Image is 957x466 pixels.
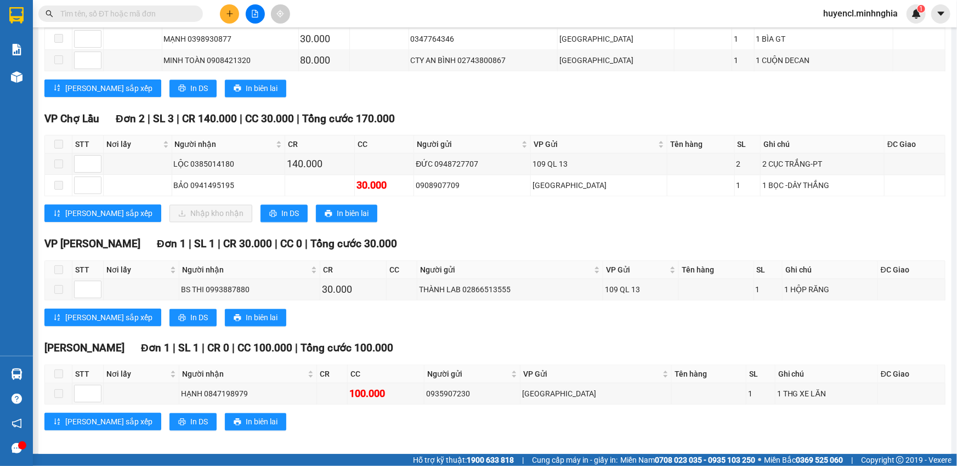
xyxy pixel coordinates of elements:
[174,158,284,170] div: LỘC 0385014180
[814,7,907,20] span: huyencl.minhnghia
[302,112,395,125] span: Tổng cước 170.000
[44,79,161,97] button: sort-ascending[PERSON_NAME] sắp xếp
[174,179,284,191] div: BẢO 0941495195
[411,54,556,66] div: CTY AN BÌNH 02743800867
[420,264,592,276] span: Người gửi
[281,207,299,219] span: In DS
[44,342,124,354] span: [PERSON_NAME]
[533,179,665,191] div: [GEOGRAPHIC_DATA]
[218,237,220,250] span: |
[559,54,672,66] div: [GEOGRAPHIC_DATA]
[276,10,284,18] span: aim
[936,9,946,19] span: caret-down
[355,135,415,154] th: CC
[148,112,150,125] span: |
[106,138,161,150] span: Nơi lấy
[737,179,758,191] div: 1
[558,29,675,50] td: Sài Gòn
[157,237,186,250] span: Đơn 1
[173,342,175,354] span: |
[603,279,679,300] td: 109 QL 13
[878,261,945,279] th: ĐC Giao
[783,261,878,279] th: Ghi chú
[295,342,298,354] span: |
[522,388,670,400] div: [GEOGRAPHIC_DATA]
[762,158,882,170] div: 2 CỤC TRẮNG-PT
[667,135,735,154] th: Tên hàng
[169,204,252,222] button: downloadNhập kho nhận
[178,342,199,354] span: SL 1
[271,4,290,24] button: aim
[65,416,152,428] span: [PERSON_NAME] sắp xếp
[310,237,397,250] span: Tổng cước 30.000
[225,413,286,430] button: printerIn biên lai
[240,112,242,125] span: |
[164,33,297,45] div: MẠNH 0398930877
[251,10,259,18] span: file-add
[116,112,145,125] span: Đơn 2
[301,342,393,354] span: Tổng cước 100.000
[387,261,417,279] th: CC
[12,443,22,453] span: message
[234,314,241,322] span: printer
[207,342,229,354] span: CR 0
[756,283,781,295] div: 1
[337,207,369,219] span: In biên lai
[287,156,352,172] div: 140.000
[520,383,672,405] td: Sài Gòn
[234,418,241,427] span: printer
[305,237,308,250] span: |
[246,4,265,24] button: file-add
[181,388,315,400] div: HẠNH 0847198979
[317,365,348,383] th: CR
[53,314,61,322] span: sort-ascending
[44,112,99,125] span: VP Chợ Lầu
[523,368,660,380] span: VP Gửi
[106,264,168,276] span: Nơi lấy
[169,413,217,430] button: printerIn DS
[46,10,53,18] span: search
[411,33,556,45] div: 0347764346
[190,416,208,428] span: In DS
[426,388,518,400] div: 0935907230
[777,388,876,400] div: 1 THG XE LĂN
[918,5,925,13] sup: 1
[226,10,234,18] span: plus
[246,82,278,94] span: In biên lai
[11,44,22,55] img: solution-icon
[735,135,761,154] th: SL
[734,54,752,66] div: 1
[417,138,519,150] span: Người gửi
[605,283,677,295] div: 109 QL 13
[72,261,104,279] th: STT
[60,8,190,20] input: Tìm tên, số ĐT hoặc mã đơn
[44,309,161,326] button: sort-ascending[PERSON_NAME] sắp xếp
[737,158,758,170] div: 2
[754,261,783,279] th: SL
[11,71,22,83] img: warehouse-icon
[72,365,104,383] th: STT
[44,237,140,250] span: VP [PERSON_NAME]
[178,84,186,93] span: printer
[44,413,161,430] button: sort-ascending[PERSON_NAME] sắp xếp
[182,264,309,276] span: Người nhận
[269,209,277,218] span: printer
[756,33,892,45] div: 1 BÌA GT
[533,158,665,170] div: 109 QL 13
[169,309,217,326] button: printerIn DS
[9,7,24,24] img: logo-vxr
[931,4,950,24] button: caret-down
[606,264,667,276] span: VP Gửi
[413,454,514,466] span: Hỗ trợ kỹ thuật:
[559,33,672,45] div: [GEOGRAPHIC_DATA]
[141,342,170,354] span: Đơn 1
[325,209,332,218] span: printer
[297,112,299,125] span: |
[416,158,528,170] div: ĐỨC 0948727707
[237,342,292,354] span: CC 100.000
[919,5,923,13] span: 1
[220,4,239,24] button: plus
[419,283,601,295] div: THÀNH LAB 02866513555
[878,365,945,383] th: ĐC Giao
[178,418,186,427] span: printer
